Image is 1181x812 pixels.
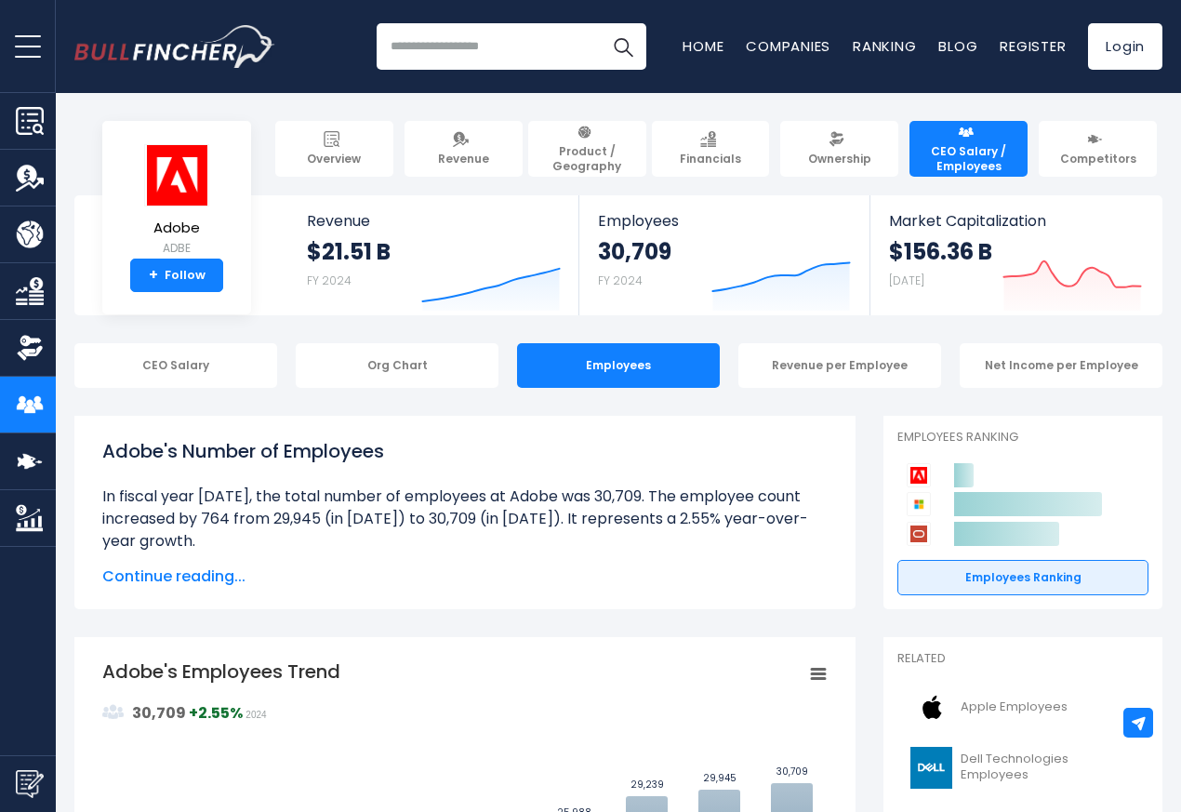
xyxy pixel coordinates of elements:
span: Ownership [808,152,871,166]
text: 29,239 [630,778,664,792]
a: Dell Technologies Employees [897,742,1148,793]
a: Login [1088,23,1162,70]
span: Revenue [307,212,561,230]
text: 30,709 [776,765,808,779]
span: Dell Technologies Employees [961,752,1137,783]
img: Oracle Corporation competitors logo [907,522,931,546]
a: Revenue [405,121,523,177]
text: 29,945 [703,771,736,785]
img: Ownership [16,334,44,362]
a: Revenue $21.51 B FY 2024 [288,195,579,315]
a: Financials [652,121,770,177]
a: CEO Salary / Employees [909,121,1028,177]
strong: + [149,267,158,284]
div: Employees [517,343,720,388]
div: Org Chart [296,343,498,388]
a: Ranking [853,36,916,56]
a: Overview [275,121,393,177]
a: Register [1000,36,1066,56]
small: FY 2024 [307,273,352,288]
span: Continue reading... [102,566,828,588]
small: FY 2024 [598,273,643,288]
a: Employees Ranking [897,560,1148,595]
a: Market Capitalization $156.36 B [DATE] [870,195,1161,315]
img: AAPL logo [909,686,955,728]
span: Product / Geography [537,144,638,173]
a: Competitors [1039,121,1157,177]
button: Search [600,23,646,70]
span: Employees [598,212,850,230]
p: Related [897,651,1148,667]
strong: 30,709 [132,702,186,724]
a: Apple Employees [897,682,1148,733]
strong: $156.36 B [889,237,992,266]
span: Apple Employees [961,699,1068,715]
div: CEO Salary [74,343,277,388]
div: Revenue per Employee [738,343,941,388]
strong: + [189,702,243,724]
a: Companies [746,36,830,56]
a: Home [683,36,723,56]
a: Employees 30,709 FY 2024 [579,195,869,315]
a: +Follow [130,259,223,292]
div: Net Income per Employee [960,343,1162,388]
strong: 2.55% [198,702,243,724]
strong: $21.51 B [307,237,391,266]
span: Market Capitalization [889,212,1142,230]
span: Overview [307,152,361,166]
li: In fiscal year [DATE], the total number of employees at Adobe was 30,709. The employee count incr... [102,486,828,552]
img: DELL logo [909,747,955,789]
span: Financials [680,152,741,166]
img: Microsoft Corporation competitors logo [907,492,931,516]
p: Employees Ranking [897,430,1148,446]
a: Go to homepage [74,25,274,68]
tspan: Adobe's Employees Trend [102,659,340,685]
span: CEO Salary / Employees [918,144,1019,173]
a: Ownership [780,121,898,177]
span: 2024 [245,710,266,720]
span: Competitors [1060,152,1136,166]
img: graph_employee_icon.svg [102,701,125,724]
span: Revenue [438,152,489,166]
h1: Adobe's Number of Employees [102,437,828,465]
span: Adobe [144,220,209,236]
a: Adobe ADBE [143,143,210,260]
small: ADBE [144,240,209,257]
img: Bullfincher logo [74,25,275,68]
a: Blog [938,36,977,56]
small: [DATE] [889,273,924,288]
a: Product / Geography [528,121,646,177]
img: Adobe competitors logo [907,463,931,487]
strong: 30,709 [598,237,671,266]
